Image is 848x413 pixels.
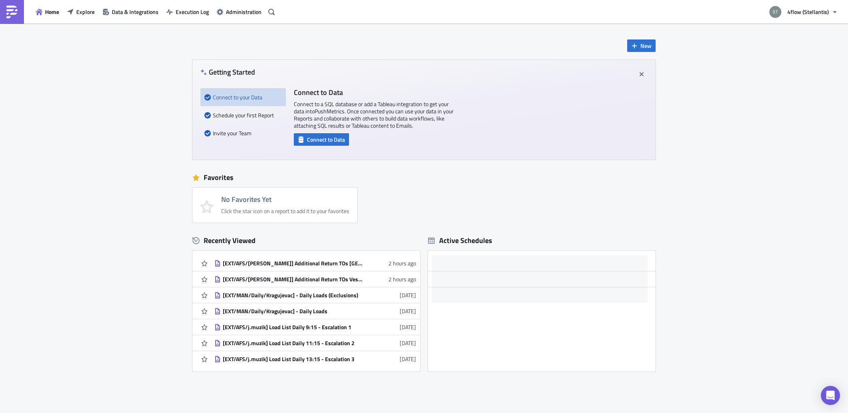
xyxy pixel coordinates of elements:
button: Home [32,6,63,18]
div: [EXT/AFS/[PERSON_NAME]] Additional Return TOs [GEOGRAPHIC_DATA] [223,260,363,267]
button: Connect to Data [294,133,349,146]
div: [EXT/MAN/Daily/Kragujevac] - Daily Loads (Exclusions) [223,292,363,299]
div: Active Schedules [428,236,492,245]
a: [EXT/MAN/Daily/Kragujevac] - Daily Loads[DATE] [214,303,416,319]
div: Invite your Team [204,124,282,142]
span: Connect to Data [307,135,345,144]
div: [EXT/AFS/[PERSON_NAME]] Additional Return TOs Vesoul (EU Hubs) [223,276,363,283]
span: Execution Log [176,8,209,16]
time: 2025-08-27T06:50:15Z [400,291,416,299]
div: Connect to your Data [204,88,282,106]
span: Data & Integrations [112,8,159,16]
div: Click the star icon on a report to add it to your favorites [221,207,349,215]
button: Administration [213,6,265,18]
a: Connect to Data [294,134,349,143]
a: [EXT/AFS/[PERSON_NAME]] Additional Return TOs Vesoul (EU Hubs)2 hours ago [214,271,416,287]
span: 4flow (Stellantis) [787,8,829,16]
a: [EXT/AFS/j.muzik] Load List Daily 11:15 - Escalation 2[DATE] [214,335,416,351]
a: [EXT/AFS/j.muzik] Load List Daily 9:15 - Escalation 1[DATE] [214,319,416,335]
img: PushMetrics [6,6,18,18]
h4: Getting Started [200,68,255,76]
time: 2025-08-28T11:50:00Z [388,259,416,267]
time: 2025-08-28T11:48:59Z [388,275,416,283]
div: [EXT/AFS/j.muzik] Load List Daily 13:15 - Escalation 3 [223,356,363,363]
h4: No Favorites Yet [221,196,349,204]
button: 4flow (Stellantis) [765,3,842,21]
a: [EXT/AFS/j.muzik] Load List Daily 13:15 - Escalation 3[DATE] [214,351,416,367]
time: 2025-08-26T14:16:16Z [400,355,416,363]
span: Administration [226,8,262,16]
div: Recently Viewed [192,235,420,247]
div: Open Intercom Messenger [821,386,840,405]
button: Execution Log [162,6,213,18]
a: [EXT/AFS/[PERSON_NAME]] Additional Return TOs [GEOGRAPHIC_DATA]2 hours ago [214,255,416,271]
div: [EXT/AFS/j.muzik] Load List Daily 9:15 - Escalation 1 [223,324,363,331]
button: Data & Integrations [99,6,162,18]
button: Explore [63,6,99,18]
div: Schedule your first Report [204,106,282,124]
span: Explore [76,8,95,16]
div: [EXT/MAN/Daily/Kragujevac] - Daily Loads [223,308,363,315]
img: Avatar [769,5,782,19]
button: New [627,40,656,52]
span: Home [45,8,59,16]
div: [EXT/AFS/j.muzik] Load List Daily 11:15 - Escalation 2 [223,340,363,347]
span: New [640,41,652,50]
div: Favorites [192,172,656,184]
p: Connect to a SQL database or add a Tableau integration to get your data into PushMetrics . Once c... [294,101,454,129]
time: 2025-08-27T06:49:17Z [400,307,416,315]
time: 2025-08-26T14:16:29Z [400,339,416,347]
h4: Connect to Data [294,88,454,97]
time: 2025-08-26T14:16:44Z [400,323,416,331]
a: [EXT/MAN/Daily/Kragujevac] - Daily Loads (Exclusions)[DATE] [214,287,416,303]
